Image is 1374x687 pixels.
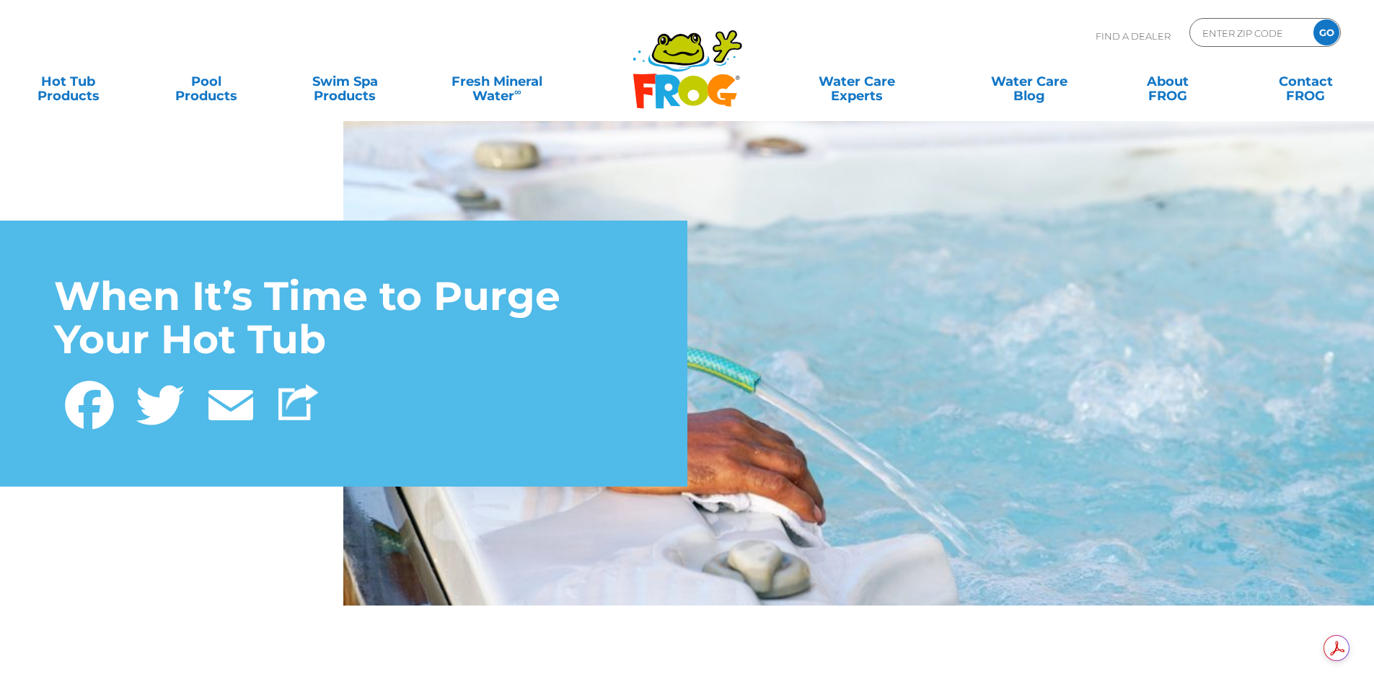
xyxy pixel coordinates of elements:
[1096,18,1171,54] p: Find A Dealer
[770,67,944,96] a: Water CareExperts
[54,275,633,362] h1: When It’s Time to Purge Your Hot Tub
[153,67,260,96] a: PoolProducts
[195,373,266,433] a: Email
[1313,19,1339,45] input: GO
[278,384,318,420] img: Share
[429,67,564,96] a: Fresh MineralWater∞
[125,373,195,433] a: Twitter
[291,67,399,96] a: Swim SpaProducts
[1252,67,1360,96] a: ContactFROG
[1201,22,1298,43] input: Zip Code Form
[514,86,521,97] sup: ∞
[975,67,1083,96] a: Water CareBlog
[54,373,125,433] a: Facebook
[1114,67,1221,96] a: AboutFROG
[14,67,122,96] a: Hot TubProducts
